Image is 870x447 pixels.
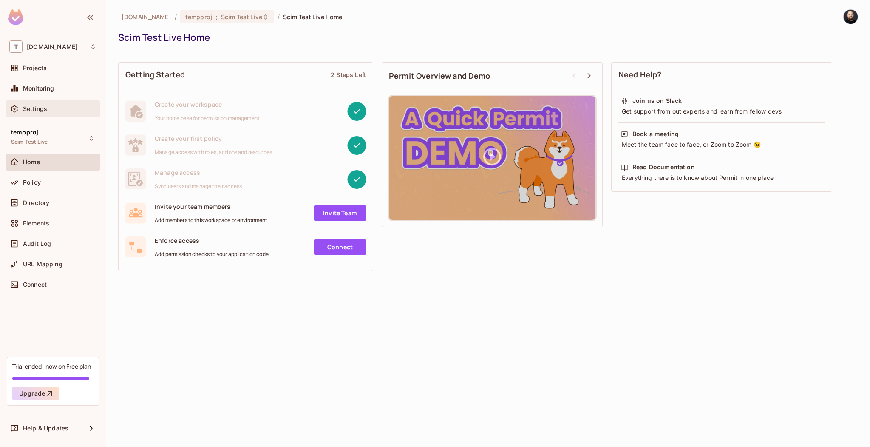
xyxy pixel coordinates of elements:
[155,236,269,245] span: Enforce access
[23,179,41,186] span: Policy
[125,69,185,80] span: Getting Started
[23,240,51,247] span: Audit Log
[621,107,822,116] div: Get support from out experts and learn from fellow devs
[155,217,268,224] span: Add members to this workspace or environment
[155,168,242,177] span: Manage access
[155,115,260,122] span: Your home base for permission management
[175,13,177,21] li: /
[155,149,272,156] span: Manage access with roles, actions and resources
[621,140,822,149] div: Meet the team face to face, or Zoom to Zoom 😉
[314,205,366,221] a: Invite Team
[11,129,38,136] span: tempproj
[23,220,49,227] span: Elements
[23,65,47,71] span: Projects
[23,159,40,165] span: Home
[118,31,854,44] div: Scim Test Live Home
[215,14,218,20] span: :
[283,13,343,21] span: Scim Test Live Home
[389,71,490,81] span: Permit Overview and Demo
[621,174,822,182] div: Everything there is to know about Permit in one place
[221,13,262,21] span: Scim Test Live
[185,13,212,21] span: tempproj
[27,43,77,50] span: Workspace: tk-permit.io
[632,97,682,105] div: Join us on Slack
[155,183,242,190] span: Sync users and manage their access
[23,199,49,206] span: Directory
[155,251,269,258] span: Add permission checks to your application code
[155,100,260,108] span: Create your workspace
[155,202,268,211] span: Invite your team members
[331,71,366,79] div: 2 Steps Left
[155,134,272,142] span: Create your first policy
[122,13,171,21] span: the active workspace
[632,163,695,171] div: Read Documentation
[23,105,47,112] span: Settings
[23,85,54,92] span: Monitoring
[278,13,280,21] li: /
[9,40,23,53] span: T
[23,261,62,268] span: URL Mapping
[314,239,366,255] a: Connect
[23,425,68,432] span: Help & Updates
[12,362,91,370] div: Trial ended- now on Free plan
[12,387,59,400] button: Upgrade
[8,9,23,25] img: SReyMgAAAABJRU5ErkJggg==
[632,130,679,138] div: Book a meeting
[844,10,858,24] img: Thomas kirk
[618,69,662,80] span: Need Help?
[23,281,47,288] span: Connect
[11,139,48,145] span: Scim Test Live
